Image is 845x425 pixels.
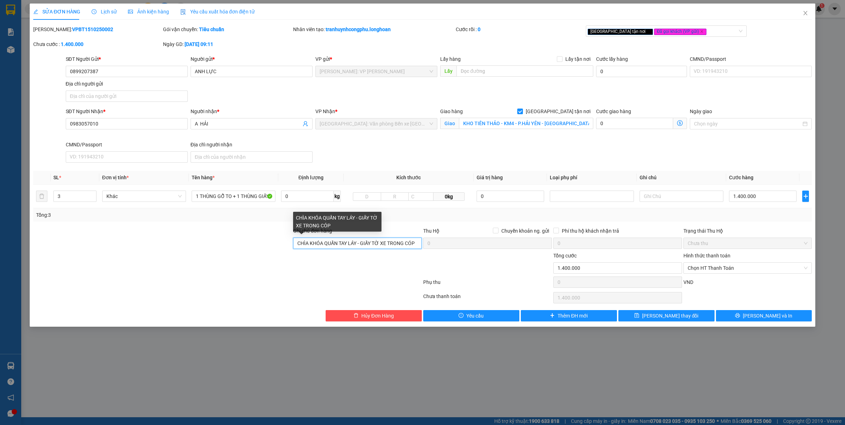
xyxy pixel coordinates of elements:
span: Mã đơn: VPBT1410250016 [3,43,107,52]
div: CMND/Passport [66,141,188,149]
span: 0kg [433,192,464,201]
img: icon [180,9,186,15]
span: SL [53,175,59,180]
div: Ngày GD: [163,40,292,48]
button: plusThêm ĐH mới [521,310,617,321]
span: Định lượng [298,175,324,180]
span: edit [33,9,38,14]
span: [GEOGRAPHIC_DATA] tận nơi [588,29,653,35]
input: Giao tận nơi [459,118,593,129]
label: Hình thức thanh toán [683,253,730,258]
span: save [634,313,639,319]
label: Ngày giao [690,109,712,114]
span: Thêm ĐH mới [558,312,588,320]
strong: PHIẾU DÁN LÊN HÀNG [47,3,140,13]
button: Close [796,4,815,23]
span: Kích thước [396,175,421,180]
div: Chưa thanh toán [422,292,553,305]
div: Tổng: 3 [36,211,326,219]
div: Gói vận chuyển: [163,25,292,33]
input: Ngày giao [694,120,801,128]
span: Tên hàng [192,175,215,180]
button: printer[PERSON_NAME] và In [716,310,812,321]
b: tranhuynhcongphu.longhoan [326,27,391,32]
input: R [381,192,409,201]
span: VND [683,279,693,285]
div: SĐT Người Nhận [66,107,188,115]
div: Phụ thu [422,278,553,291]
span: plus [803,193,809,199]
label: Cước lấy hàng [596,56,628,62]
div: CHÌA KHÓA QUẤN TAY LÁY - GIẤY TỜ XE TRONG CÓP [293,212,381,232]
span: Phí thu hộ khách nhận trả [559,227,622,235]
button: exclamation-circleYêu cầu [423,310,519,321]
input: Địa chỉ của người nhận [191,151,313,163]
label: Cước giao hàng [596,109,631,114]
input: Ghi Chú [640,191,723,202]
span: VP Nhận [315,109,335,114]
div: Cước rồi : [456,25,584,33]
div: Địa chỉ người nhận [191,141,313,149]
span: Giao [440,118,459,129]
input: Cước lấy hàng [596,66,687,77]
span: clock-circle [92,9,97,14]
span: [GEOGRAPHIC_DATA] tận nơi [523,107,593,115]
input: C [408,192,433,201]
span: CÔNG TY TNHH CHUYỂN PHÁT NHANH BẢO AN [62,24,130,37]
span: plus [550,313,555,319]
strong: CSKH: [19,24,37,30]
span: Giao hàng [440,109,463,114]
span: kg [334,191,341,202]
input: D [353,192,381,201]
span: Khác [106,191,182,202]
span: printer [735,313,740,319]
span: Hủy Đơn Hàng [361,312,394,320]
span: close [700,30,704,33]
span: Đơn vị tính [102,175,129,180]
input: Ghi chú đơn hàng [293,238,422,249]
div: Người nhận [191,107,313,115]
div: [PERSON_NAME]: [33,25,162,33]
div: Chưa cước : [33,40,162,48]
span: close [647,30,650,33]
span: Hải Phòng: Văn phòng Bến xe Thượng Lý [320,118,433,129]
div: Nhân viên tạo: [293,25,454,33]
span: Chuyển khoản ng. gửi [499,227,552,235]
div: Người gửi [191,55,313,63]
input: Địa chỉ của người gửi [66,91,188,102]
span: Chọn HT Thanh Toán [688,263,808,273]
div: Trạng thái Thu Hộ [683,227,812,235]
div: VP gửi [315,55,437,63]
span: dollar-circle [677,120,683,126]
span: picture [128,9,133,14]
div: Địa chỉ người gửi [66,80,188,88]
b: 1.400.000 [61,41,83,47]
span: Ngày in phiếu: 08:24 ngày [45,14,142,22]
div: SĐT Người Gửi [66,55,188,63]
b: 0 [478,27,480,32]
span: Ảnh kiện hàng [128,9,169,14]
th: Ghi chú [637,171,726,185]
b: Tiêu chuẩn [199,27,224,32]
b: [DATE] 09:11 [185,41,213,47]
div: CMND/Passport [690,55,812,63]
span: Thu Hộ [423,228,439,234]
b: VPBT1510250002 [72,27,113,32]
button: deleteHủy Đơn Hàng [326,310,422,321]
span: Hồ Chí Minh: VP Bình Thạnh [320,66,433,77]
span: Cước hàng [729,175,753,180]
button: plus [802,191,809,202]
span: Chưa thu [688,238,808,249]
input: Cước giao hàng [596,118,673,129]
span: Lấy tận nơi [563,55,593,63]
span: Tổng cước [553,253,577,258]
span: SỬA ĐƠN HÀNG [33,9,80,14]
span: Giá trị hàng [477,175,503,180]
button: delete [36,191,47,202]
span: Yêu cầu [466,312,484,320]
span: user-add [303,121,308,127]
span: delete [354,313,359,319]
span: Đã gọi khách (VP gửi) [654,29,707,35]
span: Yêu cầu xuất hóa đơn điện tử [180,9,255,14]
input: VD: Bàn, Ghế [192,191,275,202]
